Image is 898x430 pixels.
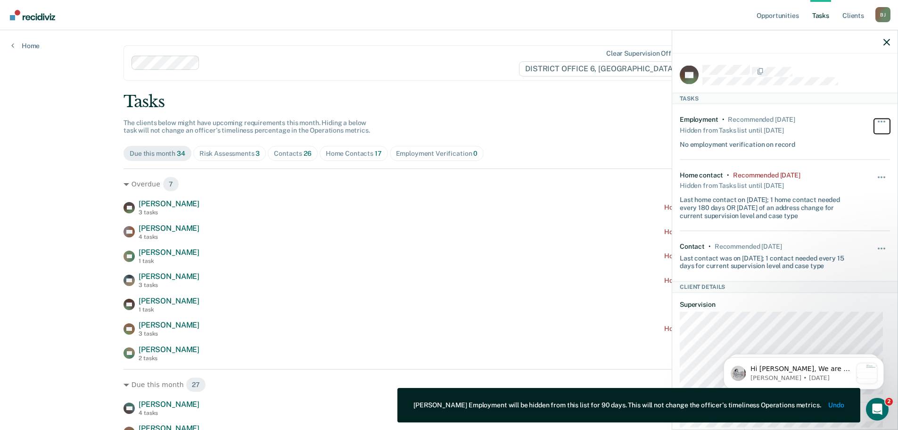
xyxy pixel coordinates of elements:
[664,203,774,211] div: Home contact recommended [DATE]
[139,199,199,208] span: [PERSON_NAME]
[829,401,844,409] button: Undo
[885,398,893,405] span: 2
[727,171,729,179] div: •
[664,277,774,285] div: Home contact recommended [DATE]
[255,150,260,157] span: 3
[866,398,889,421] iframe: Intercom live chat
[709,338,898,405] iframe: Intercom notifications message
[680,115,718,123] div: Employment
[680,136,795,148] div: No employment verification on record
[163,177,179,192] span: 7
[124,119,370,135] span: The clients below might have upcoming requirements this month. Hiding a below task will not chang...
[715,242,782,250] div: Recommended in 13 days
[875,7,890,22] div: B J
[139,224,199,233] span: [PERSON_NAME]
[124,177,774,192] div: Overdue
[139,345,199,354] span: [PERSON_NAME]
[139,355,199,362] div: 2 tasks
[875,7,890,22] button: Profile dropdown button
[326,150,382,158] div: Home Contacts
[124,377,774,392] div: Due this month
[139,320,199,329] span: [PERSON_NAME]
[177,150,185,157] span: 34
[139,400,199,409] span: [PERSON_NAME]
[606,50,686,58] div: Clear supervision officers
[473,150,478,157] span: 0
[664,228,774,236] div: Home contact recommended [DATE]
[139,306,199,313] div: 1 task
[139,248,199,257] span: [PERSON_NAME]
[139,410,199,416] div: 4 tasks
[139,272,199,281] span: [PERSON_NAME]
[130,150,185,158] div: Due this month
[10,10,55,20] img: Recidiviz
[664,325,774,333] div: Home contact recommended [DATE]
[139,282,199,288] div: 3 tasks
[304,150,312,157] span: 26
[733,171,800,179] div: Recommended 16 days ago
[680,300,890,308] dt: Supervision
[728,115,795,123] div: Recommended 3 years ago
[375,150,382,157] span: 17
[664,252,774,260] div: Home contact recommended [DATE]
[124,92,774,111] div: Tasks
[680,171,723,179] div: Home contact
[139,234,199,240] div: 4 tasks
[680,123,784,136] div: Hidden from Tasks list until [DATE]
[396,150,478,158] div: Employment Verification
[139,296,199,305] span: [PERSON_NAME]
[680,250,855,270] div: Last contact was on [DATE]; 1 contact needed every 15 days for current supervision level and case...
[680,179,784,192] div: Hidden from Tasks list until [DATE]
[139,330,199,337] div: 3 tasks
[413,401,821,409] div: [PERSON_NAME] Employment will be hidden from this list for 90 days. This will not change the offi...
[680,242,705,250] div: Contact
[680,192,855,219] div: Last home contact on [DATE]; 1 home contact needed every 180 days OR [DATE] of an address change ...
[186,377,206,392] span: 27
[274,150,312,158] div: Contacts
[139,258,199,264] div: 1 task
[709,242,711,250] div: •
[11,42,40,50] a: Home
[139,209,199,216] div: 3 tasks
[519,61,688,76] span: DISTRICT OFFICE 6, [GEOGRAPHIC_DATA]
[722,115,725,123] div: •
[672,93,898,104] div: Tasks
[672,281,898,293] div: Client Details
[199,150,260,158] div: Risk Assessments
